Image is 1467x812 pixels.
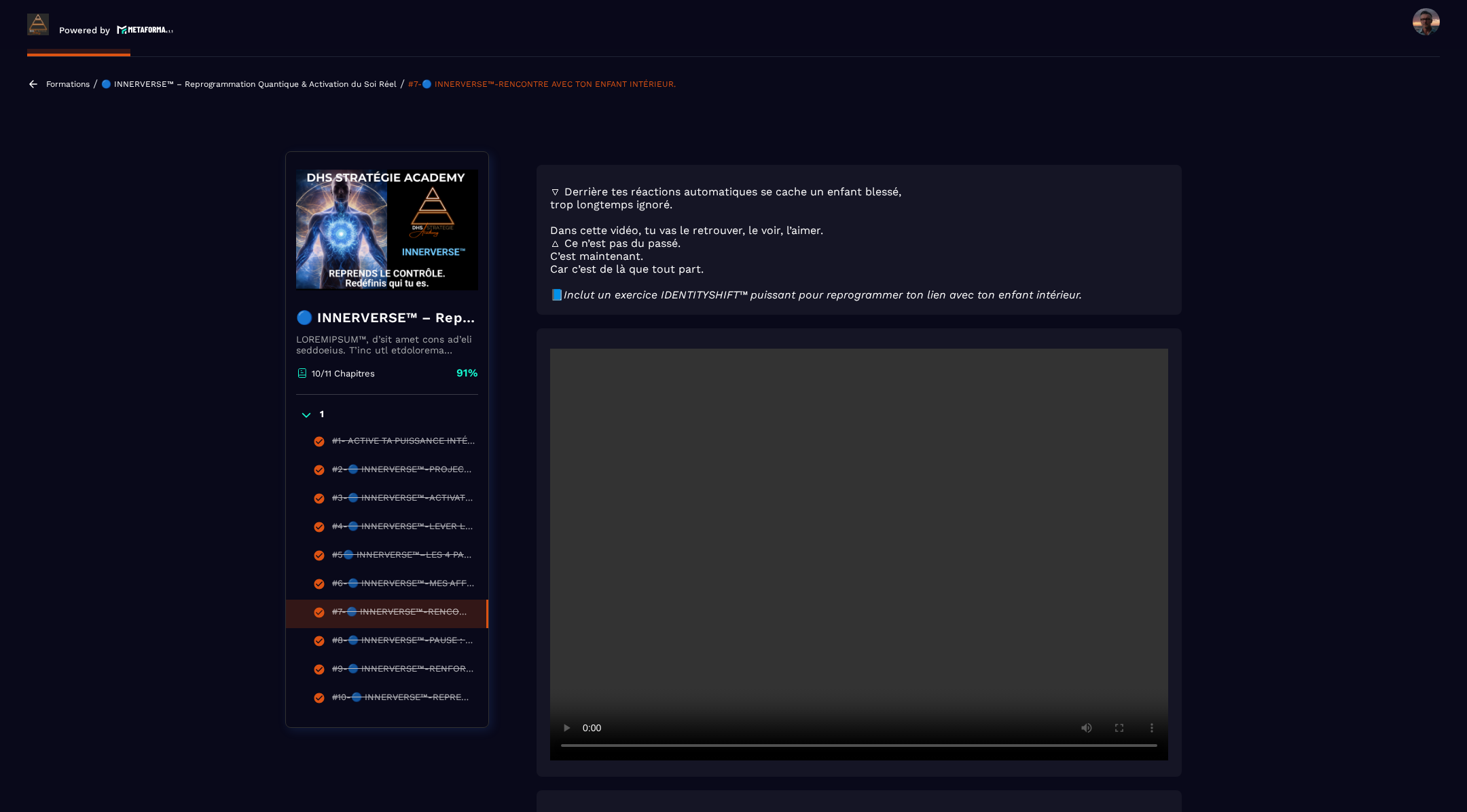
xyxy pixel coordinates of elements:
div: #4-🔵 INNERVERSE™-LEVER LES VOILES INTÉRIEURS [332,521,475,536]
img: logo [117,24,174,35]
p: 🜂 Ce n’est pas du passé. [550,237,1168,250]
p: Car c’est de là que tout part. [550,263,1168,275]
div: #8-🔵 INNERVERSE™-PAUSE : TU VIENS D’ACTIVER TON NOUVEAU CYCLE [332,635,475,650]
div: #2-🔵 INNERVERSE™-PROJECTION & TRANSFORMATION PERSONNELLE [332,464,475,479]
p: 🜄 Derrière tes réactions automatiques se cache un enfant blessé, [550,185,1168,198]
p: 91% [456,366,478,381]
p: Dans cette vidéo, tu vas le retrouver, le voir, l’aimer. [550,224,1168,237]
p: Powered by [59,25,110,35]
p: 📘 [550,288,1168,301]
p: C’est maintenant. [550,250,1168,263]
div: #10-🔵 INNERVERSE™-REPRENDS TON POUVOIR [332,692,475,707]
p: trop longtemps ignoré. [550,198,1168,211]
p: LOREMIPSUM™, d’sit amet cons ad’eli seddoeius. T’inc utl etdolorema aliquaeni ad minimveniamqui n... [296,334,478,355]
div: #1- ACTIVE TA PUISSANCE INTÉRIEURE [332,436,475,450]
a: #7-🔵 INNERVERSE™-RENCONTRE AVEC TON ENFANT INTÉRIEUR. [408,79,676,89]
a: Formations [46,79,90,89]
h4: 🔵 INNERVERSE™ – Reprogrammation Quantique & Activation du Soi Réel [296,308,478,327]
p: 10/11 Chapitres [312,368,375,379]
img: logo-branding [27,14,49,35]
img: banner [296,162,478,298]
div: #7-🔵 INNERVERSE™-RENCONTRE AVEC TON ENFANT INTÉRIEUR. [332,606,473,621]
div: #6-🔵 INNERVERSE™-MES AFFIRMATIONS POSITIVES [332,578,475,593]
span: / [93,77,98,90]
div: #9-🔵 INNERVERSE™-RENFORCE TON MINDSET [332,663,475,678]
div: #3-🔵 INNERVERSE™-ACTIVATION PUISSANTE [332,492,475,507]
div: #5🔵 INNERVERSE™–LES 4 PALIERS VERS TA PRISE DE CONSCIENCE RÉUSSIE [332,549,475,564]
p: 1 [320,408,324,422]
span: / [400,77,405,90]
a: 🔵 INNERVERSE™ – Reprogrammation Quantique & Activation du Soi Réel [101,79,397,89]
em: Inclut un exercice IDENTITYSHIFT™ puissant pour reprogrammer ton lien avec ton enfant intérieur. [564,288,1082,301]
